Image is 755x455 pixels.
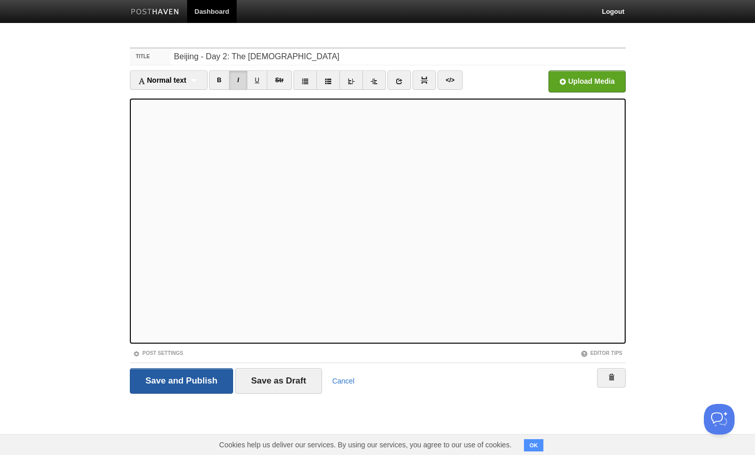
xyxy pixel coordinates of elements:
[704,404,735,435] iframe: Help Scout Beacon - Open
[131,9,179,16] img: Posthaven-bar
[133,350,184,356] a: Post Settings
[421,77,428,84] img: pagebreak-icon.png
[209,435,522,455] span: Cookies help us deliver our services. By using our services, you agree to our use of cookies.
[332,377,355,385] a: Cancel
[267,70,292,90] a: Str
[229,70,247,90] a: I
[581,350,623,356] a: Editor Tips
[209,70,230,90] a: B
[275,77,284,84] del: Str
[130,49,171,65] label: Title
[235,368,322,394] input: Save as Draft
[247,70,268,90] a: U
[524,439,544,451] button: OK
[130,368,234,394] input: Save and Publish
[138,76,187,84] span: Normal text
[438,70,463,90] a: </>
